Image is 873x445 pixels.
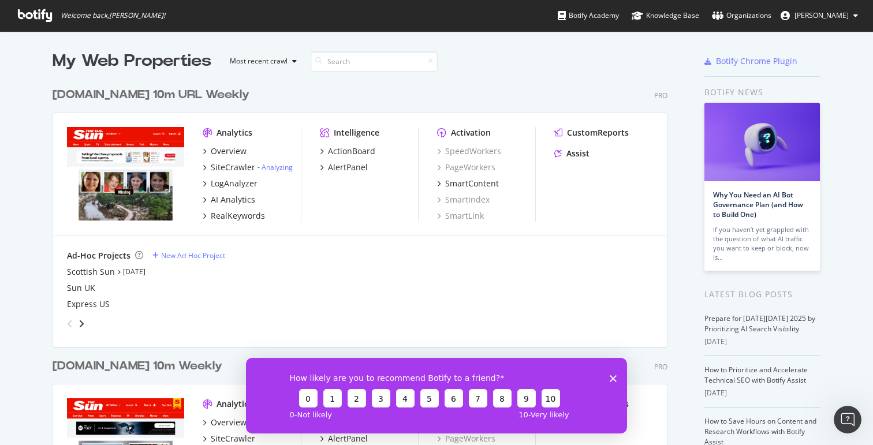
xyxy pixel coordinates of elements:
div: Analytics [217,127,252,139]
div: Botify Chrome Plugin [716,55,797,67]
a: Sun UK [67,282,95,294]
a: How to Prioritize and Accelerate Technical SEO with Botify Assist [704,365,808,385]
div: Activation [451,127,491,139]
a: LogAnalyzer [203,178,258,189]
a: CustomReports [554,127,629,139]
div: Overview [211,145,247,157]
div: SiteCrawler [211,433,255,444]
div: Botify Academy [558,10,619,21]
div: Latest Blog Posts [704,288,820,301]
a: SiteCrawler [203,433,255,444]
div: My Web Properties [53,50,211,73]
a: Why You Need an AI Bot Governance Plan (and How to Build One) [713,190,803,219]
div: ActionBoard [328,145,375,157]
span: Welcome back, [PERSON_NAME] ! [61,11,165,20]
a: Overview [203,145,247,157]
iframe: Survey from Botify [246,358,627,433]
a: SmartContent [437,178,499,189]
input: Search [311,51,438,72]
a: AlertPanel [320,162,368,173]
a: Botify Chrome Plugin [704,55,797,67]
div: CustomReports [567,127,629,139]
div: Analytics [217,398,252,410]
a: Scottish Sun [67,266,115,278]
div: Knowledge Base [632,10,699,21]
img: www.The-Sun.com [67,127,184,220]
div: [DATE] [704,336,820,347]
span: Luke Venn [794,10,849,20]
a: PageWorkers [437,433,495,444]
div: New Ad-Hoc Project [161,250,225,260]
div: Pro [654,362,667,372]
a: Analyzing [262,162,293,172]
a: AlertPanel [320,433,368,444]
div: If you haven’t yet grappled with the question of what AI traffic you want to keep or block, now is… [713,225,811,262]
iframe: Intercom live chat [834,406,861,433]
div: AlertPanel [328,433,368,444]
div: AI Analytics [211,194,255,205]
div: Assist [566,148,590,159]
a: SpeedWorkers [437,145,501,157]
img: Why You Need an AI Bot Governance Plan (and How to Build One) [704,103,820,181]
div: Intelligence [334,127,379,139]
a: Express US [67,298,110,310]
a: Assist [554,148,590,159]
div: Organizations [712,10,771,21]
a: SiteCrawler- Analyzing [203,162,293,173]
button: Most recent crawl [221,52,301,70]
div: Ad-Hoc Projects [67,250,130,261]
button: [PERSON_NAME] [771,6,867,25]
div: Overview [211,417,247,428]
div: angle-left [62,315,77,333]
div: Pro [654,91,667,100]
div: Botify news [704,86,820,99]
div: SiteCrawler [211,162,255,173]
div: angle-right [77,318,85,330]
a: [DATE] [123,267,145,276]
div: LogAnalyzer [211,178,258,189]
div: [DOMAIN_NAME] 10m Weekly [53,358,222,375]
a: [DOMAIN_NAME] 10m Weekly [53,358,227,375]
a: Prepare for [DATE][DATE] 2025 by Prioritizing AI Search Visibility [704,313,815,334]
div: Most recent crawl [230,58,288,65]
a: PageWorkers [437,162,495,173]
div: SmartContent [445,178,499,189]
div: [DATE] [704,388,820,398]
div: AlertPanel [328,162,368,173]
a: SmartLink [437,210,484,222]
a: Overview [203,417,247,428]
a: AI Analytics [203,194,255,205]
div: - [258,162,293,172]
div: RealKeywords [211,210,265,222]
a: ActionBoard [320,145,375,157]
a: [DOMAIN_NAME] 10m URL Weekly [53,87,254,103]
div: [DOMAIN_NAME] 10m URL Weekly [53,87,249,103]
a: New Ad-Hoc Project [152,250,225,260]
a: RealKeywords [203,210,265,222]
a: SmartIndex [437,194,490,205]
